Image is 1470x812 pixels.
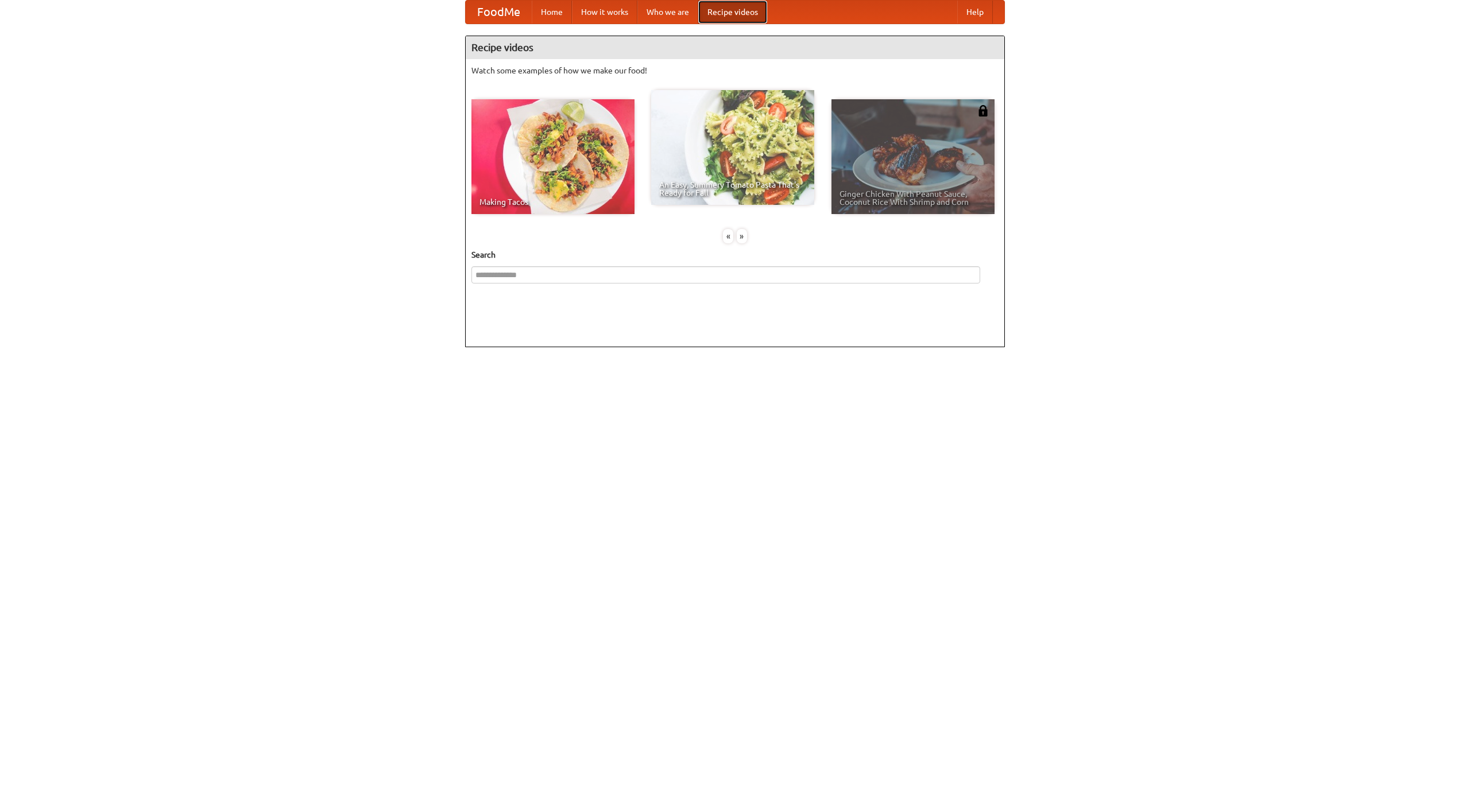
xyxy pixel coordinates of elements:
a: How it works [572,1,637,24]
span: An Easy, Summery Tomato Pasta That's Ready for Fall [659,181,806,197]
a: Recipe videos [698,1,767,24]
span: Making Tacos [479,198,626,206]
img: 483408.png [977,105,989,116]
a: Home [532,1,572,24]
a: Making Tacos [471,99,635,214]
div: » [737,229,747,243]
a: An Easy, Summery Tomato Pasta That's Ready for Fall [651,90,814,205]
h5: Search [471,249,999,261]
p: Watch some examples of how we make our food! [471,65,999,76]
h4: Recipe videos [466,36,1004,59]
div: « [723,229,733,243]
a: Who we are [637,1,698,24]
a: Help [957,1,993,24]
a: FoodMe [466,1,532,24]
